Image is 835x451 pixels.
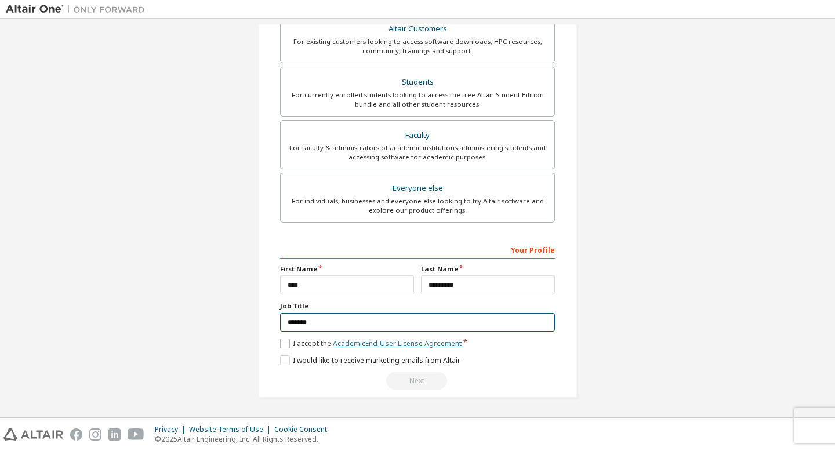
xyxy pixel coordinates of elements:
[288,21,547,37] div: Altair Customers
[3,428,63,441] img: altair_logo.svg
[280,240,555,259] div: Your Profile
[288,37,547,56] div: For existing customers looking to access software downloads, HPC resources, community, trainings ...
[155,434,334,444] p: © 2025 Altair Engineering, Inc. All Rights Reserved.
[89,428,101,441] img: instagram.svg
[288,74,547,90] div: Students
[280,264,414,274] label: First Name
[280,355,460,365] label: I would like to receive marketing emails from Altair
[280,339,462,348] label: I accept the
[288,90,547,109] div: For currently enrolled students looking to access the free Altair Student Edition bundle and all ...
[288,128,547,144] div: Faculty
[108,428,121,441] img: linkedin.svg
[189,425,274,434] div: Website Terms of Use
[274,425,334,434] div: Cookie Consent
[288,180,547,197] div: Everyone else
[280,372,555,390] div: Read and acccept EULA to continue
[288,143,547,162] div: For faculty & administrators of academic institutions administering students and accessing softwa...
[155,425,189,434] div: Privacy
[70,428,82,441] img: facebook.svg
[288,197,547,215] div: For individuals, businesses and everyone else looking to try Altair software and explore our prod...
[421,264,555,274] label: Last Name
[6,3,151,15] img: Altair One
[280,301,555,311] label: Job Title
[333,339,462,348] a: Academic End-User License Agreement
[128,428,144,441] img: youtube.svg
